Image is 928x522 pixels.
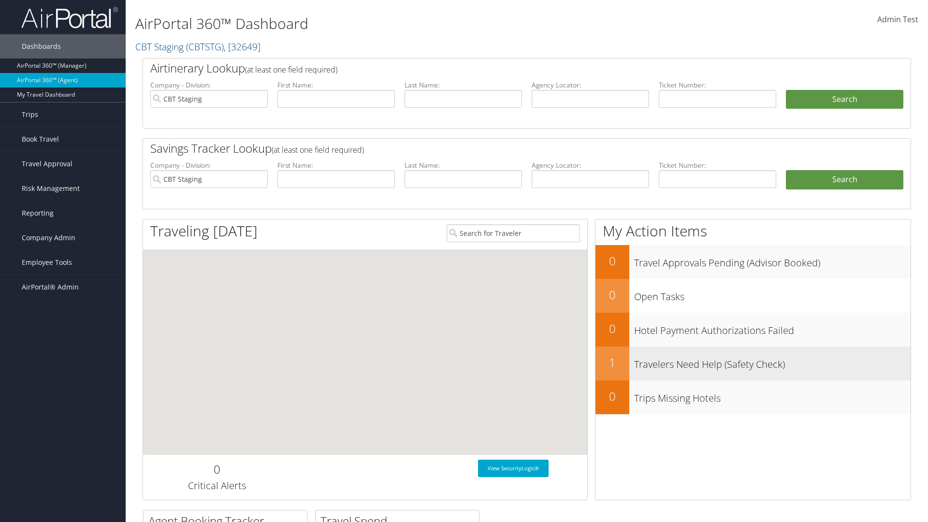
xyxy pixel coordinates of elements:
[595,287,629,303] h2: 0
[150,160,268,170] label: Company - Division:
[532,80,649,90] label: Agency Locator:
[150,140,840,157] h2: Savings Tracker Lookup
[447,224,580,242] input: Search for Traveler
[22,275,79,299] span: AirPortal® Admin
[877,14,918,25] span: Admin Test
[478,460,549,477] a: View SecurityLogic®
[595,347,911,380] a: 1Travelers Need Help (Safety Check)
[659,80,776,90] label: Ticket Number:
[277,160,395,170] label: First Name:
[150,60,840,76] h2: Airtinerary Lookup
[22,250,72,275] span: Employee Tools
[786,170,903,189] a: Search
[595,253,629,269] h2: 0
[22,176,80,201] span: Risk Management
[634,251,911,270] h3: Travel Approvals Pending (Advisor Booked)
[634,387,911,405] h3: Trips Missing Hotels
[21,6,118,29] img: airportal-logo.png
[150,479,284,493] h3: Critical Alerts
[22,127,59,151] span: Book Travel
[659,160,776,170] label: Ticket Number:
[22,152,72,176] span: Travel Approval
[22,34,61,58] span: Dashboards
[245,64,337,75] span: (at least one field required)
[22,201,54,225] span: Reporting
[135,40,261,53] a: CBT Staging
[595,320,629,337] h2: 0
[634,353,911,371] h3: Travelers Need Help (Safety Check)
[595,279,911,313] a: 0Open Tasks
[186,40,224,53] span: ( CBTSTG )
[150,221,258,241] h1: Traveling [DATE]
[786,90,903,109] button: Search
[595,354,629,371] h2: 1
[405,160,522,170] label: Last Name:
[634,319,911,337] h3: Hotel Payment Authorizations Failed
[595,245,911,279] a: 0Travel Approvals Pending (Advisor Booked)
[224,40,261,53] span: , [ 32649 ]
[150,461,284,478] h2: 0
[595,388,629,405] h2: 0
[272,145,364,155] span: (at least one field required)
[595,313,911,347] a: 0Hotel Payment Authorizations Failed
[405,80,522,90] label: Last Name:
[22,102,38,127] span: Trips
[595,221,911,241] h1: My Action Items
[877,5,918,35] a: Admin Test
[150,170,268,188] input: search accounts
[277,80,395,90] label: First Name:
[634,285,911,304] h3: Open Tasks
[150,80,268,90] label: Company - Division:
[532,160,649,170] label: Agency Locator:
[22,226,75,250] span: Company Admin
[595,380,911,414] a: 0Trips Missing Hotels
[135,14,657,34] h1: AirPortal 360™ Dashboard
